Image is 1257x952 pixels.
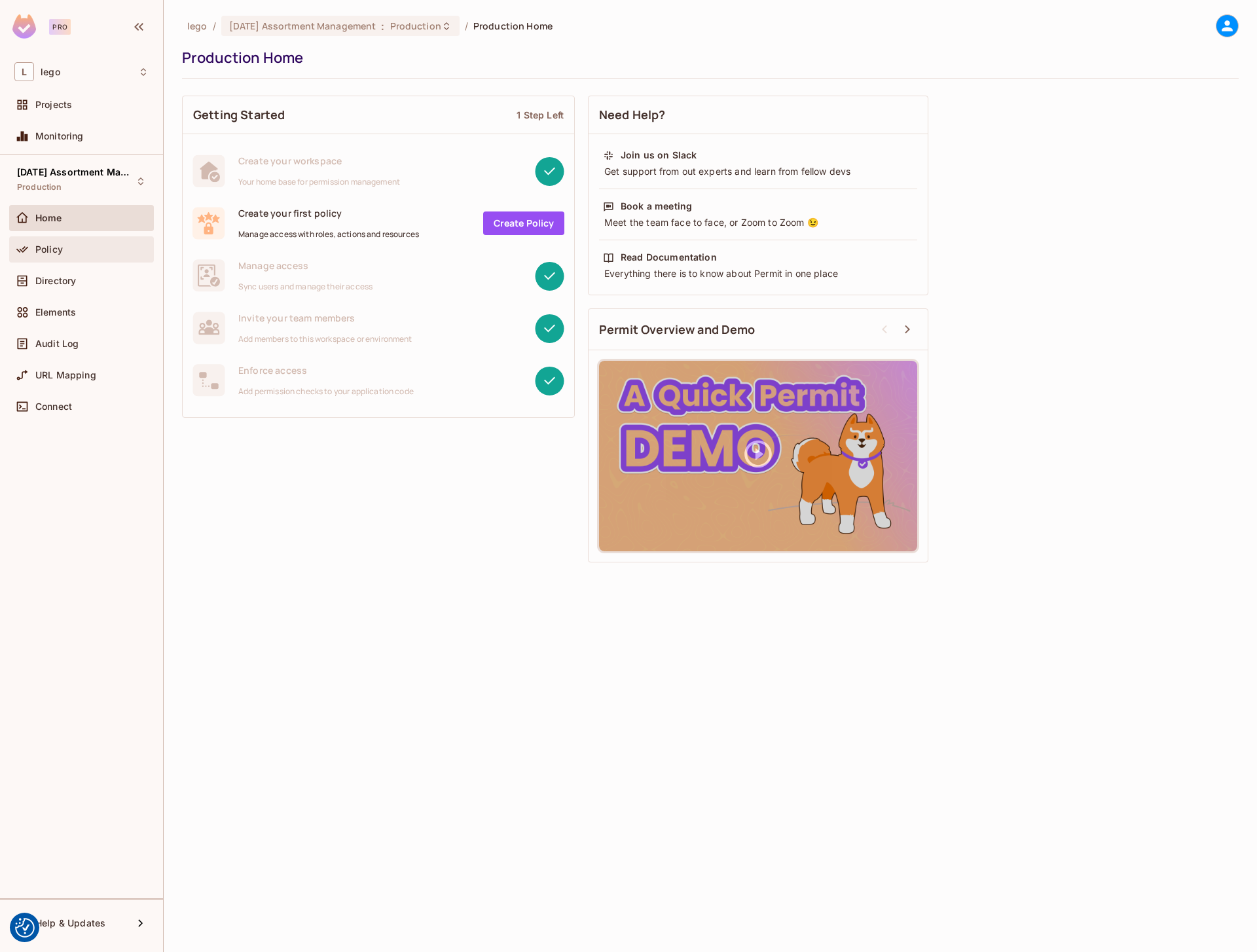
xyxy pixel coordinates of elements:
[229,20,376,32] span: [DATE] Assortment Management
[35,131,84,141] span: Monitoring
[603,267,913,280] div: Everything there is to know about Permit in one place
[35,276,76,286] span: Directory
[483,211,564,235] a: Create Policy
[35,244,63,255] span: Policy
[15,918,35,938] button: Consent Preferences
[35,339,79,349] span: Audit Log
[238,207,419,219] span: Create your first policy
[35,100,72,110] span: Projects
[35,918,105,928] span: Help & Updates
[35,370,96,380] span: URL Mapping
[238,229,419,240] span: Manage access with roles, actions and resources
[238,364,414,376] span: Enforce access
[14,62,34,81] span: L
[380,21,385,31] span: :
[17,182,62,192] span: Production
[465,20,468,32] li: /
[193,107,285,123] span: Getting Started
[599,107,666,123] span: Need Help?
[187,20,208,32] span: the active workspace
[603,216,913,229] div: Meet the team face to face, or Zoom to Zoom 😉
[603,165,913,178] div: Get support from out experts and learn from fellow devs
[238,155,400,167] span: Create your workspace
[238,312,412,324] span: Invite your team members
[238,386,414,397] span: Add permission checks to your application code
[238,282,373,292] span: Sync users and manage their access
[35,213,62,223] span: Home
[621,251,717,264] div: Read Documentation
[17,167,135,177] span: [DATE] Assortment Management
[621,149,697,162] div: Join us on Slack
[213,20,216,32] li: /
[182,48,1232,67] div: Production Home
[41,67,60,77] span: Workspace: lego
[15,918,35,938] img: Revisit consent button
[35,401,72,412] span: Connect
[390,20,441,32] span: Production
[238,259,373,272] span: Manage access
[49,19,71,35] div: Pro
[517,109,564,121] div: 1 Step Left
[12,14,36,39] img: SReyMgAAAABJRU5ErkJggg==
[599,321,756,338] span: Permit Overview and Demo
[238,334,412,344] span: Add members to this workspace or environment
[238,177,400,187] span: Your home base for permission management
[621,200,692,213] div: Book a meeting
[473,20,553,32] span: Production Home
[35,307,76,318] span: Elements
